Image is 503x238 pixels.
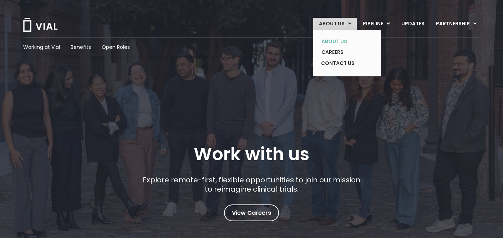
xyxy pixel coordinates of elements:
[232,208,271,218] span: View Careers
[357,18,395,30] a: PIPELINEMenu Toggle
[396,18,430,30] a: UPDATES
[430,18,482,30] a: PARTNERSHIPMenu Toggle
[71,44,91,51] a: Benefits
[224,204,279,221] a: View Careers
[102,44,130,51] a: Open Roles
[194,144,309,164] h1: Work with us
[316,58,368,69] a: CONTACT US
[23,44,60,51] a: Working at Vial
[316,36,368,47] a: ABOUT US
[140,175,363,194] p: Explore remote-first, flexible opportunities to join our mission to reimagine clinical trials.
[313,18,357,30] a: ABOUT USMenu Toggle
[316,47,368,58] a: CAREERS
[22,18,58,32] img: Vial Logo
